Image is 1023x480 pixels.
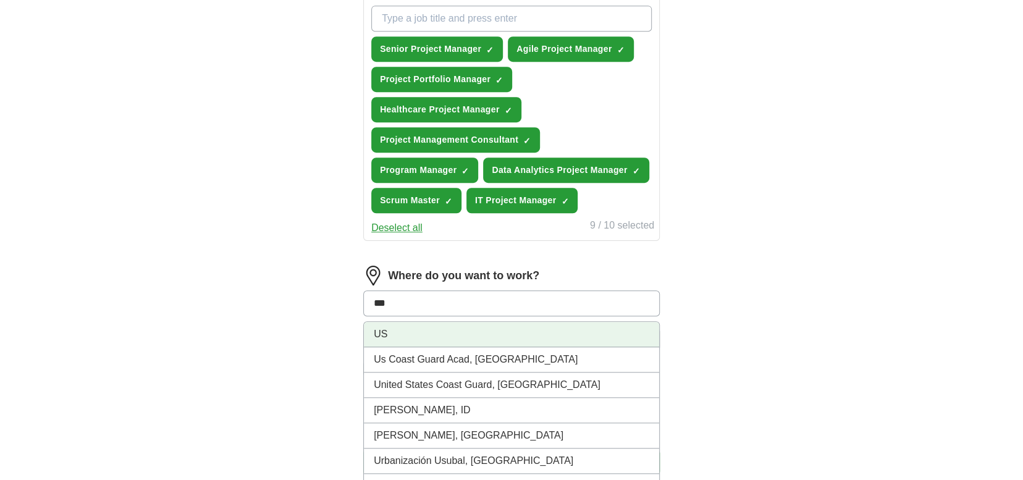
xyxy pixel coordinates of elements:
[388,267,539,284] label: Where do you want to work?
[380,43,481,56] span: Senior Project Manager
[371,127,540,153] button: Project Management Consultant✓
[445,196,452,206] span: ✓
[364,423,659,448] li: [PERSON_NAME], [GEOGRAPHIC_DATA]
[380,164,457,177] span: Program Manager
[371,67,512,92] button: Project Portfolio Manager✓
[371,158,478,183] button: Program Manager✓
[523,136,531,146] span: ✓
[371,97,521,122] button: Healthcare Project Manager✓
[486,45,494,55] span: ✓
[371,188,461,213] button: Scrum Master✓
[380,103,500,116] span: Healthcare Project Manager
[505,106,512,116] span: ✓
[466,188,578,213] button: IT Project Manager✓
[508,36,633,62] button: Agile Project Manager✓
[475,194,557,207] span: IT Project Manager
[364,448,659,474] li: Urbanización Usubal, [GEOGRAPHIC_DATA]
[495,75,503,85] span: ✓
[371,36,503,62] button: Senior Project Manager✓
[364,322,659,347] li: US
[364,398,659,423] li: [PERSON_NAME], ID
[380,133,518,146] span: Project Management Consultant
[590,218,654,235] div: 9 / 10 selected
[561,196,568,206] span: ✓
[461,166,469,176] span: ✓
[380,73,490,86] span: Project Portfolio Manager
[371,6,652,32] input: Type a job title and press enter
[483,158,649,183] button: Data Analytics Project Manager✓
[516,43,612,56] span: Agile Project Manager
[492,164,627,177] span: Data Analytics Project Manager
[617,45,625,55] span: ✓
[633,166,640,176] span: ✓
[363,266,383,285] img: location.png
[364,373,659,398] li: United States Coast Guard, [GEOGRAPHIC_DATA]
[364,347,659,373] li: Us Coast Guard Acad, [GEOGRAPHIC_DATA]
[371,221,423,235] button: Deselect all
[380,194,440,207] span: Scrum Master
